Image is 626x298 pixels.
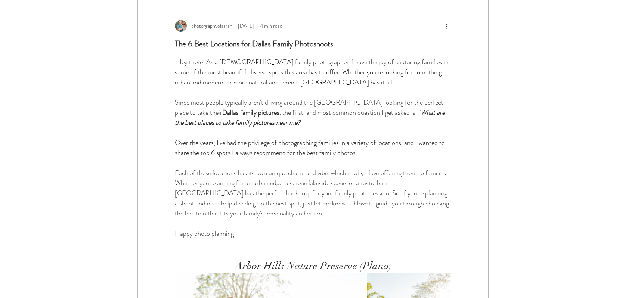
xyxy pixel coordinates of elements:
[175,57,450,87] span: Hey there! As a [DEMOGRAPHIC_DATA] family photographer, I have the joy of capturing families in s...
[175,38,451,49] h1: The 6 Best Locations for Dallas Family Photoshoots
[442,21,451,30] button: More actions
[279,108,421,117] span: , the first, and most common question I get asked is: "
[175,108,446,127] span: What are the best places to take family pictures near me?
[222,108,279,117] span: Dallas family pictures
[175,229,236,238] span: Happy photo planning!
[175,138,446,158] span: Over the years, I've had the privilege of photographing families in a variety of locations, and I...
[175,97,445,117] span: Since most people typically aren't driving around the [GEOGRAPHIC_DATA] looking for the perfect p...
[260,22,282,30] span: 4 min read
[235,260,391,272] span: Arbor Hills Nature Preserve (Plano)
[300,118,302,127] span: "
[238,22,254,30] span: Jan 23
[175,168,450,218] span: Each of these locations has its own unique charm and vibe, which is why I love offering them to f...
